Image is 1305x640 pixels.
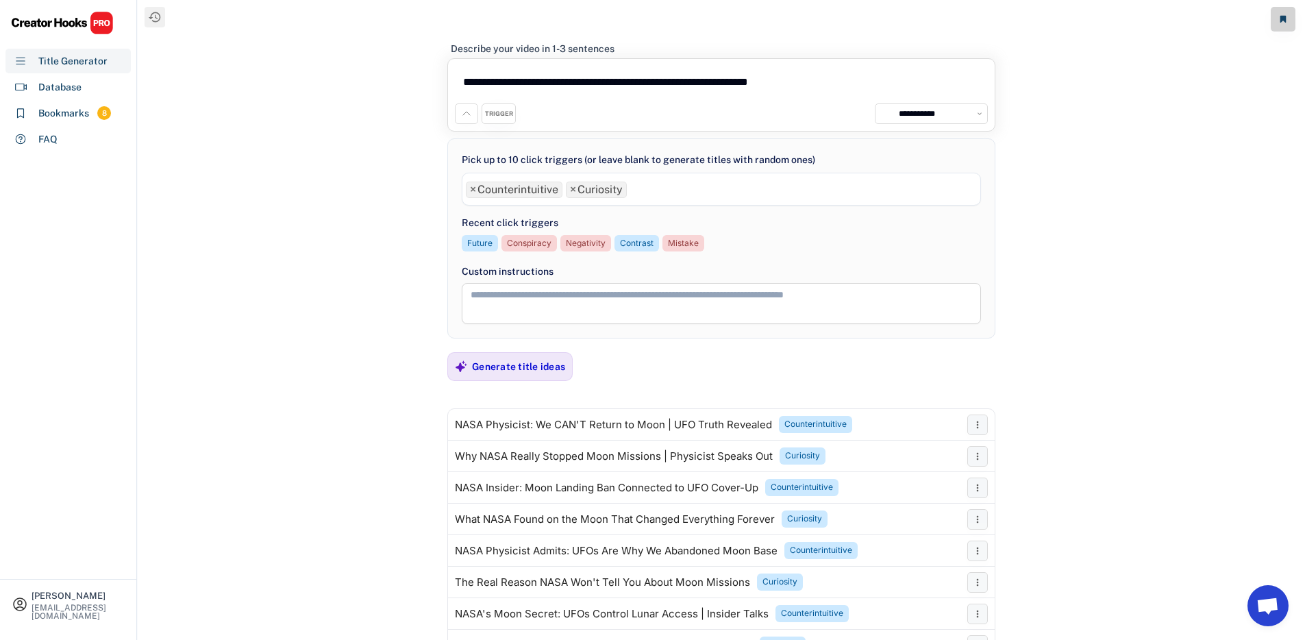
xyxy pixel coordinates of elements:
div: NASA's Moon Secret: UFOs Control Lunar Access | Insider Talks [455,608,769,619]
span: × [570,184,576,195]
div: TRIGGER [485,110,513,119]
img: channels4_profile.jpg [879,108,891,120]
div: Counterintuitive [771,482,833,493]
div: NASA Physicist Admits: UFOs Are Why We Abandoned Moon Base [455,545,778,556]
div: Curiosity [785,450,820,462]
div: NASA Insider: Moon Landing Ban Connected to UFO Cover-Up [455,482,758,493]
div: Database [38,80,82,95]
div: What NASA Found on the Moon That Changed Everything Forever [455,514,775,525]
div: Generate title ideas [472,360,565,373]
div: Title Generator [38,54,108,69]
div: Custom instructions [462,264,981,279]
div: Conspiracy [507,238,551,249]
div: Future [467,238,493,249]
div: [PERSON_NAME] [32,591,125,600]
div: Bookmarks [38,106,89,121]
div: Why NASA Really Stopped Moon Missions | Physicist Speaks Out [455,451,773,462]
div: Counterintuitive [790,545,852,556]
img: CHPRO%20Logo.svg [11,11,114,35]
div: Counterintuitive [781,608,843,619]
li: Counterintuitive [466,182,562,198]
div: Contrast [620,238,654,249]
div: FAQ [38,132,58,147]
li: Curiosity [566,182,627,198]
div: Describe your video in 1-3 sentences [451,42,614,55]
div: The Real Reason NASA Won't Tell You About Moon Missions [455,577,750,588]
div: Curiosity [787,513,822,525]
div: [EMAIL_ADDRESS][DOMAIN_NAME] [32,604,125,620]
div: Recent click triggers [462,216,558,230]
div: 8 [97,108,111,119]
div: NASA Physicist: We CAN'T Return to Moon | UFO Truth Revealed [455,419,772,430]
div: Counterintuitive [784,419,847,430]
div: Pick up to 10 click triggers (or leave blank to generate titles with random ones) [462,153,815,167]
a: Open chat [1247,585,1289,626]
div: Mistake [668,238,699,249]
div: Curiosity [762,576,797,588]
span: × [470,184,476,195]
div: Negativity [566,238,606,249]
